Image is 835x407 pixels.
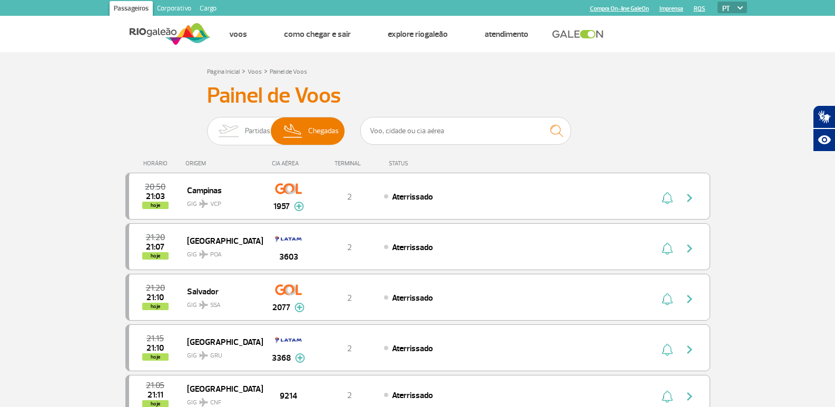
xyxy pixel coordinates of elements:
[210,200,221,209] span: VCP
[392,343,433,354] span: Aterrissado
[392,242,433,253] span: Aterrissado
[248,68,262,76] a: Voos
[146,335,164,342] span: 2025-09-26 21:15:00
[388,29,448,39] a: Explore RIOgaleão
[242,65,245,77] a: >
[210,250,222,260] span: POA
[347,390,352,401] span: 2
[195,1,221,18] a: Cargo
[347,343,352,354] span: 2
[813,128,835,152] button: Abrir recursos assistivos.
[187,194,254,209] span: GIG
[187,284,254,298] span: Salvador
[207,68,240,76] a: Página Inicial
[142,303,169,310] span: hoje
[683,242,696,255] img: seta-direita-painel-voo.svg
[229,29,247,39] a: Voos
[662,242,673,255] img: sino-painel-voo.svg
[185,160,262,167] div: ORIGEM
[392,293,433,303] span: Aterrissado
[187,345,254,361] span: GIG
[187,244,254,260] span: GIG
[308,117,339,145] span: Chegadas
[145,183,165,191] span: 2025-09-26 20:50:00
[683,343,696,356] img: seta-direita-painel-voo.svg
[210,301,221,310] span: SSA
[187,382,254,395] span: [GEOGRAPHIC_DATA]
[199,200,208,208] img: destiny_airplane.svg
[146,193,165,200] span: 2025-09-26 21:03:46
[199,250,208,259] img: destiny_airplane.svg
[294,202,304,211] img: mais-info-painel-voo.svg
[683,192,696,204] img: seta-direita-painel-voo.svg
[199,351,208,360] img: destiny_airplane.svg
[187,295,254,310] span: GIG
[272,301,290,314] span: 2077
[146,344,164,352] span: 2025-09-26 21:10:00
[280,390,297,402] span: 9214
[142,252,169,260] span: hoje
[392,192,433,202] span: Aterrissado
[129,160,186,167] div: HORÁRIO
[485,29,528,39] a: Atendimento
[272,352,291,364] span: 3368
[187,183,254,197] span: Campinas
[813,105,835,128] button: Abrir tradutor de língua de sinais.
[694,5,705,12] a: RQS
[662,343,673,356] img: sino-painel-voo.svg
[199,398,208,406] img: destiny_airplane.svg
[146,284,165,292] span: 2025-09-26 21:20:00
[392,390,433,401] span: Aterrissado
[270,68,307,76] a: Painel de Voos
[284,29,351,39] a: Como chegar e sair
[146,243,164,251] span: 2025-09-26 21:07:39
[146,382,164,389] span: 2025-09-26 21:05:00
[662,390,673,403] img: sino-painel-voo.svg
[384,160,469,167] div: STATUS
[347,192,352,202] span: 2
[207,83,628,109] h3: Painel de Voos
[142,202,169,209] span: hoje
[199,301,208,309] img: destiny_airplane.svg
[295,353,305,363] img: mais-info-painel-voo.svg
[683,390,696,403] img: seta-direita-painel-voo.svg
[110,1,153,18] a: Passageiros
[360,117,571,145] input: Voo, cidade ou cia aérea
[590,5,649,12] a: Compra On-line GaleOn
[187,335,254,349] span: [GEOGRAPHIC_DATA]
[662,192,673,204] img: sino-painel-voo.svg
[264,65,268,77] a: >
[278,117,309,145] img: slider-desembarque
[273,200,290,213] span: 1957
[146,294,164,301] span: 2025-09-26 21:10:00
[813,105,835,152] div: Plugin de acessibilidade da Hand Talk.
[142,353,169,361] span: hoje
[212,117,245,145] img: slider-embarque
[683,293,696,305] img: seta-direita-painel-voo.svg
[294,303,304,312] img: mais-info-painel-voo.svg
[146,234,165,241] span: 2025-09-26 21:20:00
[279,251,298,263] span: 3603
[153,1,195,18] a: Corporativo
[347,242,352,253] span: 2
[315,160,384,167] div: TERMINAL
[245,117,270,145] span: Partidas
[187,234,254,247] span: [GEOGRAPHIC_DATA]
[262,160,315,167] div: CIA AÉREA
[210,351,222,361] span: GRU
[347,293,352,303] span: 2
[660,5,683,12] a: Imprensa
[148,391,163,399] span: 2025-09-26 21:11:44
[662,293,673,305] img: sino-painel-voo.svg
